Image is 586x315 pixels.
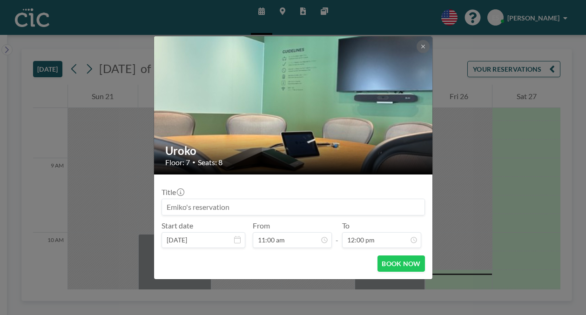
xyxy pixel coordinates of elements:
input: Emiko's reservation [162,199,424,215]
label: Title [162,188,183,197]
span: Seats: 8 [198,158,222,167]
h2: Uroko [165,144,422,158]
span: Floor: 7 [165,158,190,167]
span: - [336,224,338,245]
span: • [192,159,195,166]
label: To [342,221,350,230]
button: BOOK NOW [377,255,424,272]
label: Start date [162,221,193,230]
label: From [253,221,270,230]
